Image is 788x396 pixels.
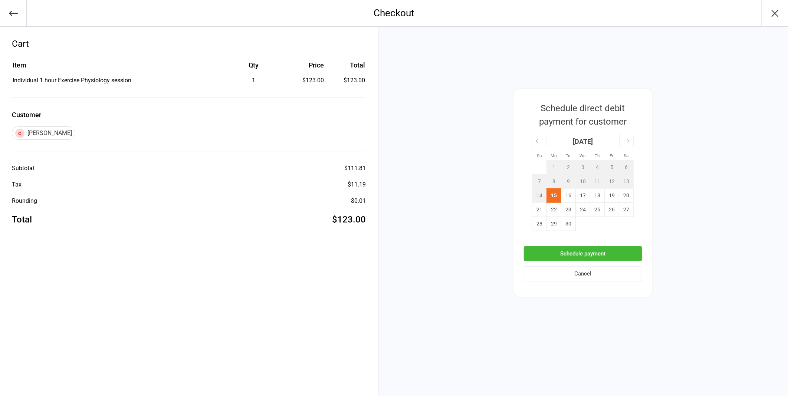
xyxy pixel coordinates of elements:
[561,217,576,231] td: Tuesday, September 30, 2025
[547,174,561,188] td: Not available. Monday, September 8, 2025
[12,110,366,120] label: Customer
[348,180,366,189] div: $11.19
[13,60,223,75] th: Item
[224,60,283,75] th: Qty
[619,188,634,202] td: Saturday, September 20, 2025
[12,213,32,226] div: Total
[532,188,547,202] td: Not available. Sunday, September 14, 2025
[12,164,34,173] div: Subtotal
[547,202,561,217] td: Monday, September 22, 2025
[576,160,590,174] td: Not available. Wednesday, September 3, 2025
[561,160,576,174] td: Not available. Tuesday, September 2, 2025
[284,60,324,70] div: Price
[12,180,22,189] div: Tax
[524,128,642,240] div: Calendar
[12,37,366,50] div: Cart
[524,102,642,128] div: Schedule direct debit payment for customer
[605,202,619,217] td: Friday, September 26, 2025
[532,135,546,147] div: Move backward to switch to the previous month.
[524,246,642,261] button: Schedule payment
[619,174,634,188] td: Not available. Saturday, September 13, 2025
[561,174,576,188] td: Not available. Tuesday, September 9, 2025
[345,164,366,173] div: $111.81
[576,188,590,202] td: Wednesday, September 17, 2025
[605,174,619,188] td: Not available. Friday, September 12, 2025
[327,76,365,85] td: $123.00
[580,153,586,158] small: We
[532,174,547,188] td: Not available. Sunday, September 7, 2025
[524,266,642,281] button: Cancel
[566,153,571,158] small: Tu
[537,153,542,158] small: Su
[351,197,366,205] div: $0.01
[13,77,131,84] span: Individual 1 hour Exercise Physiology session
[590,160,605,174] td: Not available. Thursday, September 4, 2025
[532,202,547,217] td: Sunday, September 21, 2025
[610,153,614,158] small: Fr
[12,126,75,140] div: [PERSON_NAME]
[547,160,561,174] td: Not available. Monday, September 1, 2025
[332,213,366,226] div: $123.00
[547,217,561,231] td: Monday, September 29, 2025
[547,188,561,202] td: Selected. Monday, September 15, 2025
[605,188,619,202] td: Friday, September 19, 2025
[12,197,37,205] div: Rounding
[605,160,619,174] td: Not available. Friday, September 5, 2025
[573,138,593,145] strong: [DATE]
[561,202,576,217] td: Tuesday, September 23, 2025
[224,76,283,85] div: 1
[327,60,365,75] th: Total
[576,202,590,217] td: Wednesday, September 24, 2025
[561,188,576,202] td: Tuesday, September 16, 2025
[619,135,634,147] div: Move forward to switch to the next month.
[595,153,600,158] small: Th
[532,217,547,231] td: Sunday, September 28, 2025
[624,153,628,158] small: Sa
[619,160,634,174] td: Not available. Saturday, September 6, 2025
[590,188,605,202] td: Thursday, September 18, 2025
[619,202,634,217] td: Saturday, September 27, 2025
[551,153,557,158] small: Mo
[590,202,605,217] td: Thursday, September 25, 2025
[284,76,324,85] div: $123.00
[576,174,590,188] td: Not available. Wednesday, September 10, 2025
[590,174,605,188] td: Not available. Thursday, September 11, 2025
